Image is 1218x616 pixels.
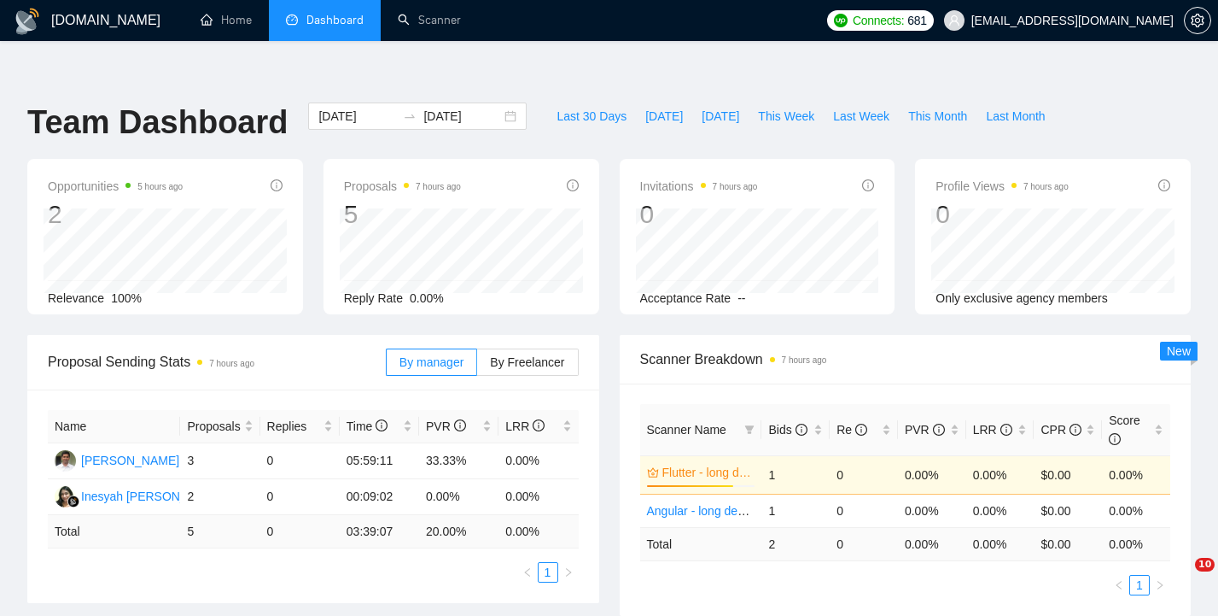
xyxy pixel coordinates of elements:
span: info-circle [454,419,466,431]
li: 1 [1129,575,1150,595]
span: PVR [905,423,945,437]
li: Previous Page [517,562,538,583]
span: This Week [758,107,814,126]
span: to [403,109,417,123]
div: Inesyah [PERSON_NAME] Zaelsyah [PERSON_NAME] [81,487,378,506]
span: info-circle [1109,433,1121,445]
button: Last Week [824,103,899,130]
span: Reply Rate [344,291,403,305]
button: setting [1184,7,1211,34]
li: 1 [538,562,558,583]
td: 0 [830,494,898,527]
span: swap-right [403,109,417,123]
td: 0.00% [966,455,1034,494]
span: Scanner Name [647,423,726,437]
a: 1 [539,563,557,582]
time: 7 hours ago [209,359,254,368]
button: This Week [749,103,824,130]
th: Proposals [180,410,259,443]
span: Proposals [187,417,240,436]
th: Name [48,410,180,443]
span: Profile Views [935,176,1069,197]
button: right [1150,575,1170,595]
span: 0.00% [410,291,444,305]
span: By Freelancer [490,355,564,369]
span: LRR [505,419,545,433]
span: PVR [426,419,466,433]
span: Scanner Breakdown [640,349,1171,370]
span: filter [744,425,755,435]
span: [DATE] [702,107,739,126]
button: [DATE] [692,103,749,130]
span: right [563,567,574,578]
td: 03:39:07 [340,515,419,549]
span: left [1114,580,1124,590]
span: Only exclusive agency members [935,291,1108,305]
span: info-circle [533,419,545,431]
time: 5 hours ago [137,182,183,191]
span: Last 30 Days [557,107,626,126]
span: info-circle [933,424,945,436]
span: crown [647,466,659,478]
td: 00:09:02 [340,479,419,515]
time: 7 hours ago [713,182,758,191]
a: Flutter - long description [662,463,752,482]
td: $ 0.00 [1034,527,1102,560]
span: Proposal Sending Stats [48,351,386,373]
div: 5 [344,198,461,231]
span: Time [347,419,388,433]
td: 33.33% [419,443,498,479]
button: left [1109,575,1129,595]
li: Previous Page [1109,575,1129,595]
span: user [948,15,960,26]
span: info-circle [1069,424,1081,436]
span: 681 [907,11,926,30]
span: dashboard [286,14,298,26]
td: 0.00% [498,443,578,479]
span: By manager [399,355,463,369]
td: 20.00 % [419,515,498,549]
span: info-circle [567,179,579,191]
td: 0 [260,443,340,479]
td: 0.00% [898,494,966,527]
span: right [1155,580,1165,590]
span: Dashboard [306,13,364,27]
td: 05:59:11 [340,443,419,479]
button: left [517,562,538,583]
button: [DATE] [636,103,692,130]
span: LRR [973,423,1012,437]
span: [DATE] [645,107,683,126]
td: $0.00 [1034,455,1102,494]
td: Total [640,527,762,560]
td: 1 [761,455,830,494]
td: 0.00 % [898,527,966,560]
a: 1 [1130,576,1149,595]
input: Start date [318,107,396,126]
li: Next Page [558,562,579,583]
span: info-circle [862,179,874,191]
span: Connects: [853,11,904,30]
td: 3 [180,443,259,479]
span: 10 [1195,558,1215,572]
span: info-circle [376,419,388,431]
td: 0.00 % [498,515,578,549]
span: Relevance [48,291,104,305]
td: 0.00% [898,455,966,494]
td: 0.00% [498,479,578,515]
span: left [522,567,533,578]
td: 0.00% [419,479,498,515]
time: 7 hours ago [416,182,461,191]
button: Last 30 Days [547,103,636,130]
img: TD [55,450,76,472]
td: 1 [761,494,830,527]
span: 100% [111,291,142,305]
td: 0.00% [1102,455,1170,494]
span: info-circle [1158,179,1170,191]
span: info-circle [795,424,807,436]
td: 2 [180,479,259,515]
h1: Team Dashboard [27,103,288,143]
td: 0 [830,527,898,560]
span: info-circle [271,179,283,191]
td: 0.00 % [966,527,1034,560]
span: Acceptance Rate [640,291,731,305]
